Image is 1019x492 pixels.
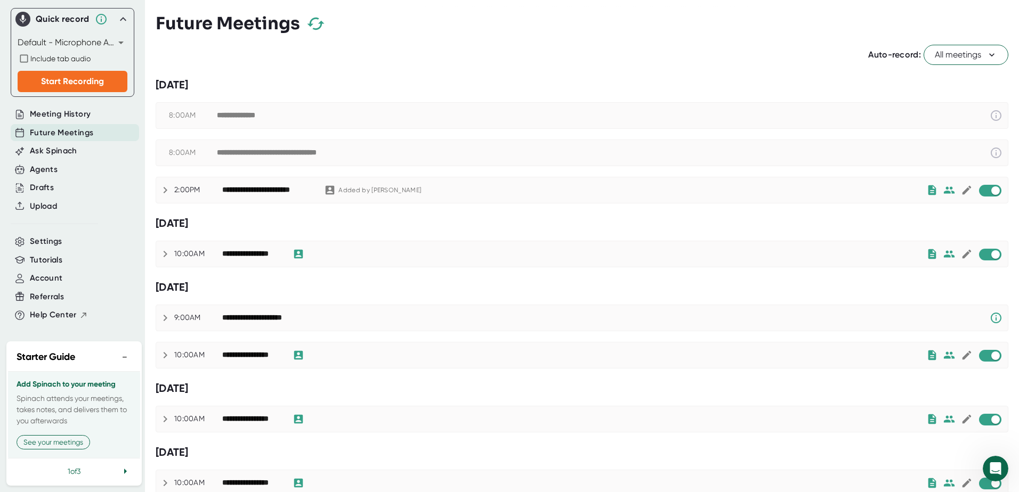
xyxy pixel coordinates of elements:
button: Start Recording [18,71,127,92]
button: Upload [30,200,57,212]
div: [DATE] [156,217,1008,230]
div: [DATE] [156,78,1008,92]
span: Start Recording [41,76,104,86]
div: 10:00AM [174,350,222,360]
button: Meeting History [30,108,91,120]
svg: This event has already passed [990,146,1002,159]
div: 10:00AM [174,414,222,424]
span: Auto-record: [868,50,921,60]
svg: Spinach requires a video conference link. [990,311,1002,324]
div: 2:00PM [174,185,222,195]
span: Help Center [30,309,77,321]
span: All meetings [935,48,997,61]
div: [DATE] [156,446,1008,459]
p: Spinach attends your meetings, takes notes, and delivers them to you afterwards [17,393,132,427]
div: [DATE] [156,382,1008,395]
div: [DATE] [156,281,1008,294]
button: Settings [30,235,62,248]
div: 9:00AM [174,313,222,323]
span: 1 of 3 [68,467,80,475]
button: Agents [30,163,58,176]
div: 8:00AM [169,111,217,120]
button: Drafts [30,182,54,194]
button: Referrals [30,291,64,303]
div: 10:00AM [174,478,222,488]
h3: Future Meetings [156,13,300,34]
span: Include tab audio [30,54,91,63]
button: − [118,349,132,365]
h2: Starter Guide [17,350,75,364]
div: Added by [PERSON_NAME] [338,186,421,194]
div: 8:00AM [169,148,217,158]
iframe: Intercom live chat [983,456,1008,481]
div: 10:00AM [174,249,222,259]
div: Record both your microphone and the audio from your browser tab (e.g., videos, meetings, etc.) [18,52,127,65]
div: Default - Microphone Array (2- Intel® Smart Sound Technology for Digital Microphones) [18,34,127,51]
button: Tutorials [30,254,62,266]
div: Quick record [15,9,130,30]
h3: Add Spinach to your meeting [17,380,132,389]
button: Ask Spinach [30,145,77,157]
button: Help Center [30,309,88,321]
button: All meetings [924,45,1008,65]
button: Account [30,272,62,284]
button: Future Meetings [30,127,93,139]
div: Quick record [36,14,90,24]
button: See your meetings [17,435,90,449]
svg: This event has already passed [990,109,1002,122]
